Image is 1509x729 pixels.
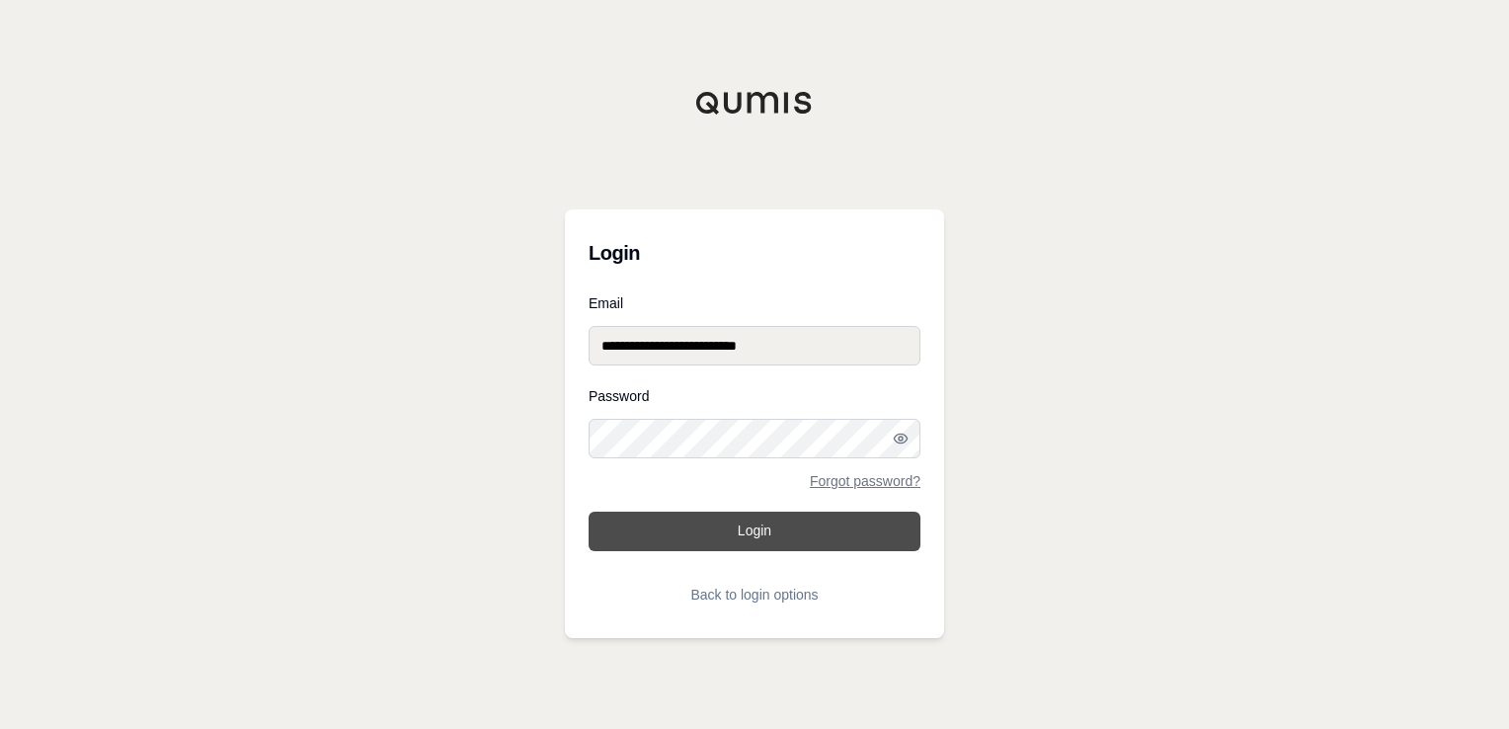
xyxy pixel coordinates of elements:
[589,575,920,614] button: Back to login options
[589,389,920,403] label: Password
[810,474,920,488] a: Forgot password?
[589,233,920,273] h3: Login
[695,91,814,115] img: Qumis
[589,296,920,310] label: Email
[589,512,920,551] button: Login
